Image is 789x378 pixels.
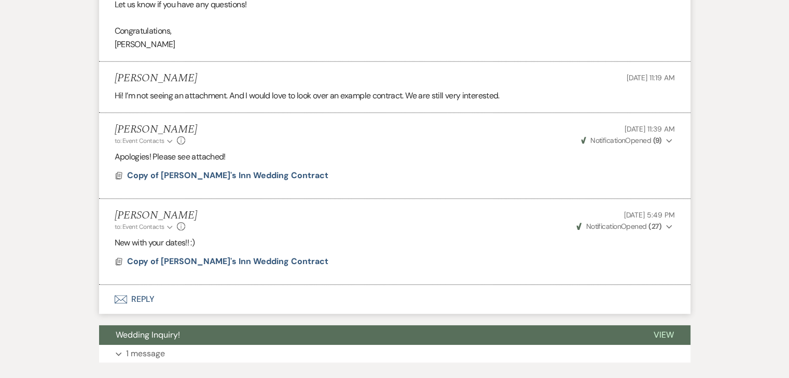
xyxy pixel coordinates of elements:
[115,72,197,85] h5: [PERSON_NAME]
[116,329,180,340] span: Wedding Inquiry!
[579,135,675,146] button: NotificationOpened (9)
[127,256,328,267] span: Copy of [PERSON_NAME]'s Inn Wedding Contract
[625,124,675,134] span: [DATE] 11:39 AM
[127,255,331,268] button: Copy of [PERSON_NAME]'s Inn Wedding Contract
[648,222,662,231] strong: ( 27 )
[99,285,690,314] button: Reply
[126,347,165,360] p: 1 message
[637,325,690,345] button: View
[627,73,675,82] span: [DATE] 11:19 AM
[581,136,662,145] span: Opened
[590,136,625,145] span: Notification
[115,223,164,231] span: to: Event Contacts
[115,25,172,36] span: Congratulations,
[127,169,331,182] button: Copy of [PERSON_NAME]'s Inn Wedding Contract
[115,150,675,164] p: Apologies! Please see attached!
[99,325,637,345] button: Wedding Inquiry!
[586,222,621,231] span: Notification
[99,345,690,362] button: 1 message
[115,209,197,222] h5: [PERSON_NAME]
[115,123,197,136] h5: [PERSON_NAME]
[576,222,662,231] span: Opened
[115,38,675,51] p: [PERSON_NAME]
[115,136,174,146] button: to: Event Contacts
[115,222,174,231] button: to: Event Contacts
[653,136,661,145] strong: ( 9 )
[654,329,674,340] span: View
[115,89,675,103] p: Hi! I’m not seeing an attachment. And I would love to look over an example contract. We are still...
[624,210,674,220] span: [DATE] 5:49 PM
[115,137,164,145] span: to: Event Contacts
[115,236,675,250] p: New with your dates!! :)
[127,170,328,181] span: Copy of [PERSON_NAME]'s Inn Wedding Contract
[575,221,674,232] button: NotificationOpened (27)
